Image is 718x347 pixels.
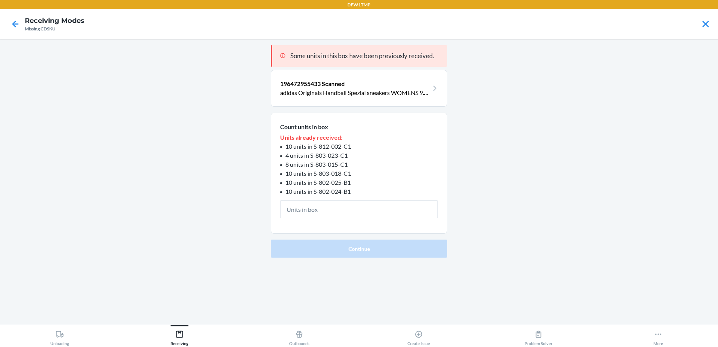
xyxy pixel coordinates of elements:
div: Outbounds [289,327,309,346]
p: Units already received: [280,133,438,142]
span: 10 units in S-802-024-B1 [285,188,351,195]
p: adidas Originals Handball Spezial sneakers WOMENS 9.5 BROWN [280,88,429,97]
div: Receiving [170,327,189,346]
button: Outbounds [239,325,359,346]
button: Create Issue [359,325,479,346]
input: Units in box [280,200,438,218]
div: Create Issue [407,327,430,346]
button: Receiving [120,325,240,346]
span: 8 units in S-803-015-C1 [285,161,348,168]
span: Count units in box [280,123,328,130]
span: Some units in this box have been previously received. [290,52,434,60]
p: DFW1TMP [347,2,371,8]
button: More [598,325,718,346]
span: 196472955433 Scanned [280,80,345,87]
h4: Receiving Modes [25,16,84,26]
button: Problem Solver [479,325,599,346]
span: 4 units in S-803-023-C1 [285,152,348,159]
span: 10 units in S-802-025-B1 [285,179,351,186]
div: Problem Solver [525,327,552,346]
div: More [653,327,663,346]
div: Unloading [50,327,69,346]
a: 196472955433 Scannedadidas Originals Handball Spezial sneakers WOMENS 9.5 BROWN [280,79,438,97]
span: 10 units in S-812-002-C1 [285,143,351,150]
div: Missing CDSKU [25,26,84,32]
span: 10 units in S-803-018-C1 [285,170,351,177]
button: Continue [271,240,447,258]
